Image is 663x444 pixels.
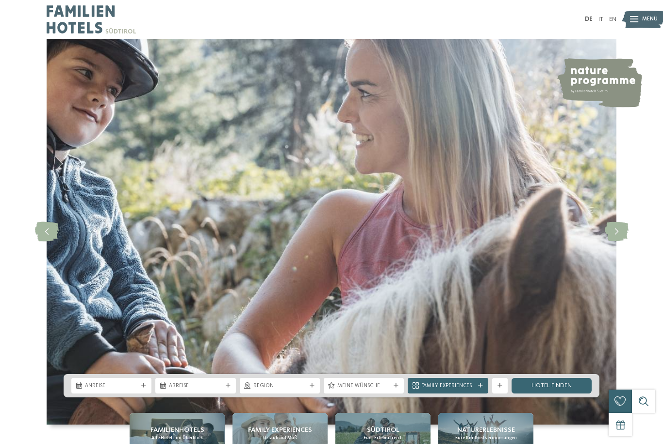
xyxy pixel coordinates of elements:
[47,39,616,425] img: Familienhotels Südtirol: The happy family places
[169,382,222,390] span: Abreise
[248,425,312,435] span: Family Experiences
[455,435,517,441] span: Eure Kindheitserinnerungen
[367,425,399,435] span: Südtirol
[364,435,403,441] span: Euer Erlebnisreich
[642,16,658,23] span: Menü
[337,382,390,390] span: Meine Wünsche
[151,435,203,441] span: Alle Hotels im Überblick
[598,16,603,22] a: IT
[150,425,204,435] span: Familienhotels
[263,435,297,441] span: Urlaub auf Maß
[421,382,474,390] span: Family Experiences
[253,382,306,390] span: Region
[512,378,592,393] a: Hotel finden
[85,382,138,390] span: Anreise
[585,16,593,22] a: DE
[457,425,515,435] span: Naturerlebnisse
[557,58,642,107] img: nature programme by Familienhotels Südtirol
[609,16,616,22] a: EN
